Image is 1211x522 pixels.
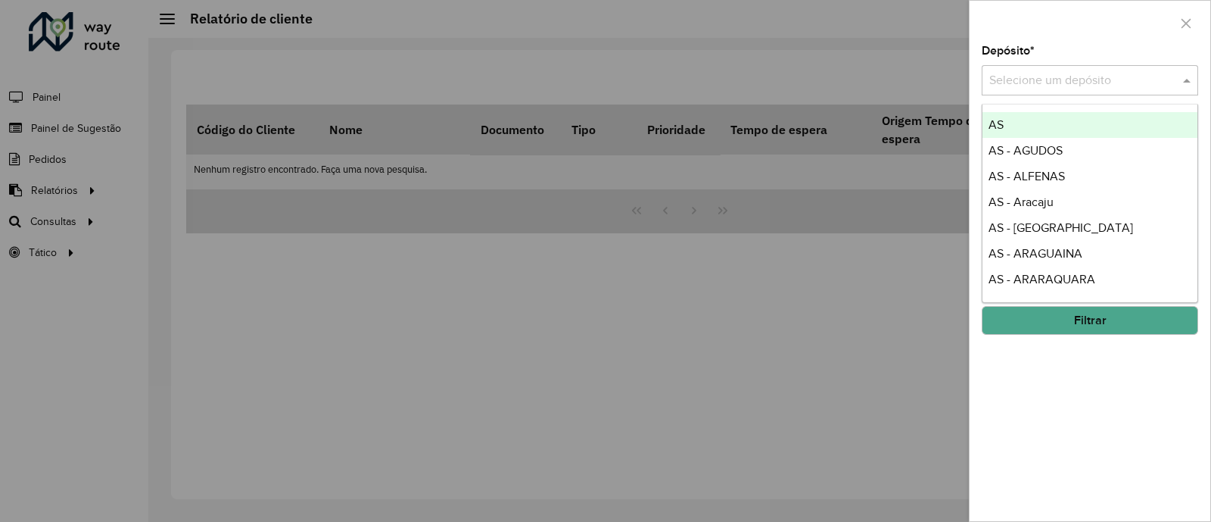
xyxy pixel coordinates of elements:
[988,195,1054,208] span: AS - Aracaju
[988,118,1004,131] span: AS
[982,42,1035,60] label: Depósito
[988,247,1082,260] span: AS - ARAGUAINA
[988,273,1095,286] span: AS - ARARAQUARA
[982,104,1198,303] ng-dropdown-panel: Options list
[988,144,1063,157] span: AS - AGUDOS
[988,170,1065,183] span: AS - ALFENAS
[988,221,1133,234] span: AS - [GEOGRAPHIC_DATA]
[982,306,1198,335] button: Filtrar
